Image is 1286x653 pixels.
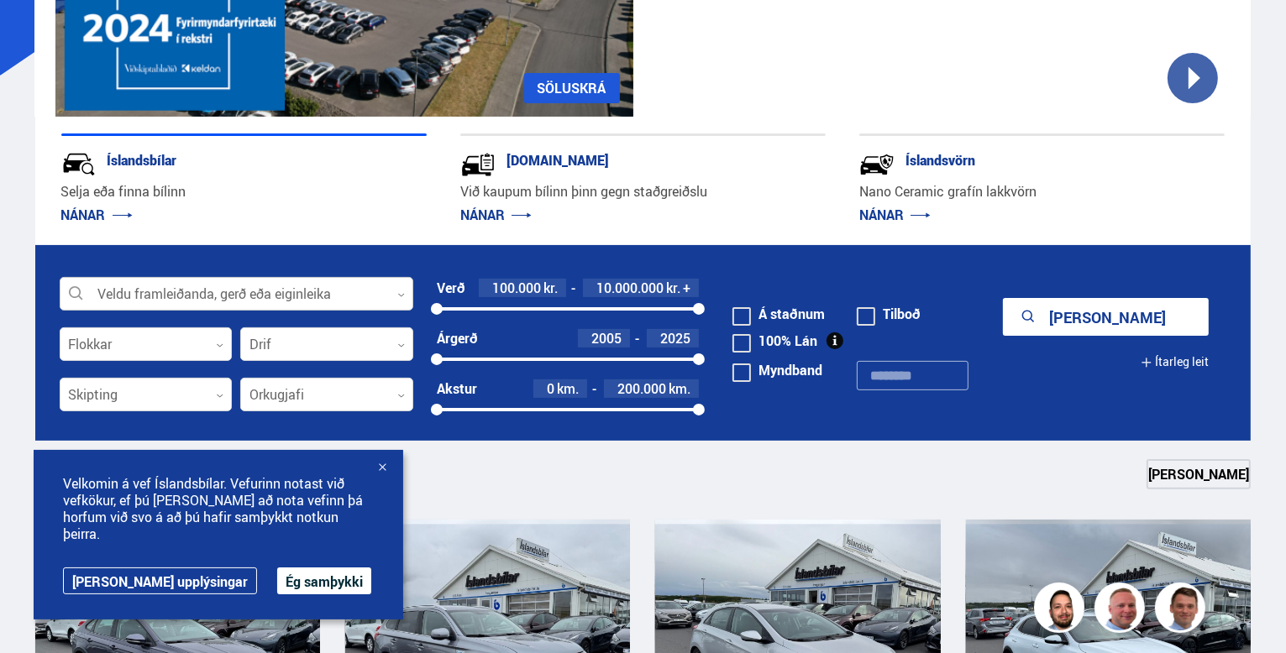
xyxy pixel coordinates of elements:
[61,149,367,168] div: Íslandsbílar
[732,363,822,377] label: Myndband
[1003,298,1209,336] button: [PERSON_NAME]
[524,73,620,103] a: SÖLUSKRÁ
[596,279,664,297] span: 10.000.000
[666,280,680,295] span: kr.
[683,280,690,295] span: +
[1037,585,1087,635] img: nhp88E3Fdnt1Opn2.png
[1097,585,1147,635] img: siFngHWaQ9KaOqBr.png
[63,567,257,594] a: [PERSON_NAME] upplýsingar
[857,307,921,321] label: Tilboð
[543,280,558,295] span: kr.
[617,379,666,398] span: 200.000
[732,334,817,347] label: 100% Lán
[859,147,895,182] img: -Svtn6bYgwAsiwNX.svg
[61,182,427,201] p: Selja eða finna bílinn
[460,206,532,224] a: NÁNAR
[13,7,64,57] button: Opna LiveChat spjallviðmót
[437,280,465,295] div: Verð
[591,329,622,347] span: 2005
[557,381,579,396] span: km.
[1157,585,1208,635] img: FbJEzSuNWCJXmdc-.webp
[859,149,1165,168] div: Íslandsvörn
[859,206,931,224] a: NÁNAR
[437,331,478,346] div: Árgerð
[460,149,766,168] div: [DOMAIN_NAME]
[460,182,826,201] p: Við kaupum bílinn þinn gegn staðgreiðslu
[492,279,541,297] span: 100.000
[859,182,1225,201] p: Nano Ceramic grafín lakkvörn
[61,147,97,182] img: JRvxyua_JYH6wB4c.svg
[437,381,477,396] div: Akstur
[547,379,554,398] span: 0
[277,567,371,594] button: Ég samþykki
[61,206,133,224] a: NÁNAR
[460,147,496,182] img: tr5P-W3DuiFaO7aO.svg
[669,381,690,396] span: km.
[1147,459,1251,489] a: [PERSON_NAME]
[63,475,374,542] span: Velkomin á vef Íslandsbílar. Vefurinn notast við vefkökur, ef þú [PERSON_NAME] að nota vefinn þá ...
[660,329,690,347] span: 2025
[732,307,825,321] label: Á staðnum
[1141,343,1209,381] button: Ítarleg leit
